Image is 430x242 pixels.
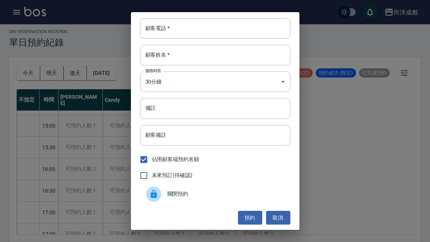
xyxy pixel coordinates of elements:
[152,171,193,179] span: 未來預訂(待確認)
[266,211,290,225] button: 取消
[238,211,262,225] button: 預約
[140,183,290,205] div: 關閉預約
[145,68,161,74] label: 服務時長
[152,155,200,163] span: 佔用顧客端預約名額
[167,190,284,198] span: 關閉預約
[140,71,290,92] div: 30分鐘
